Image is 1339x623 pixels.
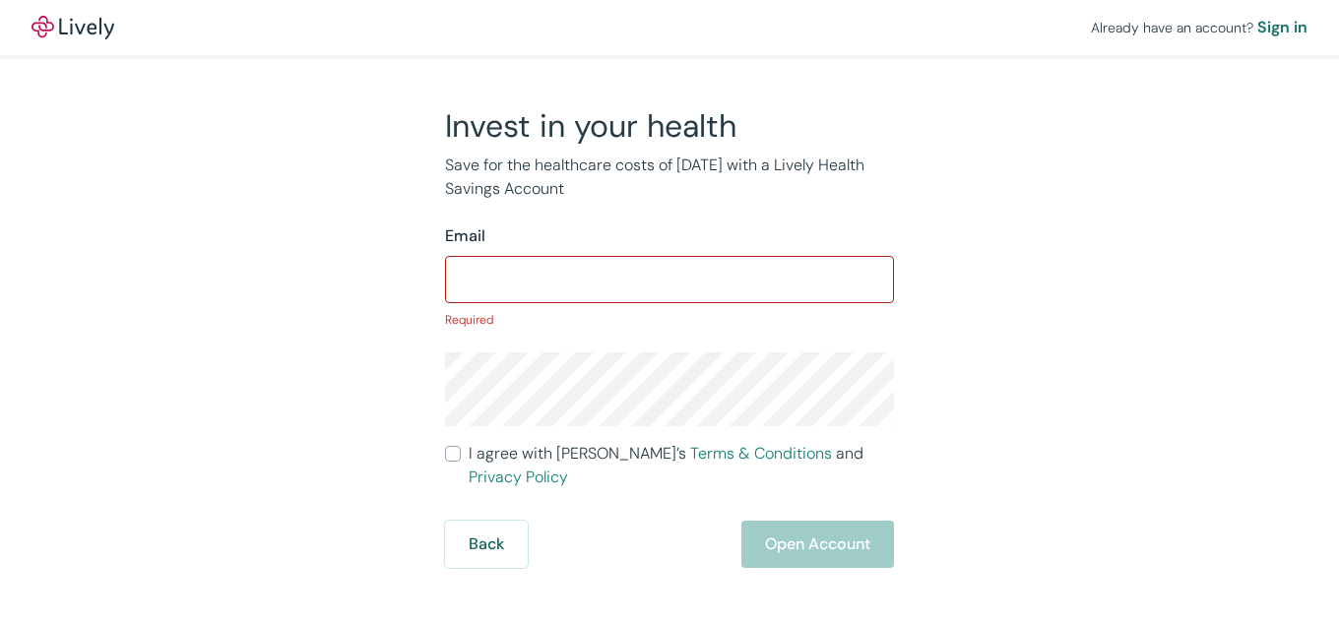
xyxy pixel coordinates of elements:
[469,467,568,487] a: Privacy Policy
[445,106,894,146] h2: Invest in your health
[469,442,894,489] span: I agree with [PERSON_NAME]’s and
[32,16,114,39] a: LivelyLively
[445,311,894,329] p: Required
[1257,16,1307,39] a: Sign in
[445,521,528,568] button: Back
[445,224,485,248] label: Email
[1091,16,1307,39] div: Already have an account?
[32,16,114,39] img: Lively
[445,154,894,201] p: Save for the healthcare costs of [DATE] with a Lively Health Savings Account
[690,443,832,464] a: Terms & Conditions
